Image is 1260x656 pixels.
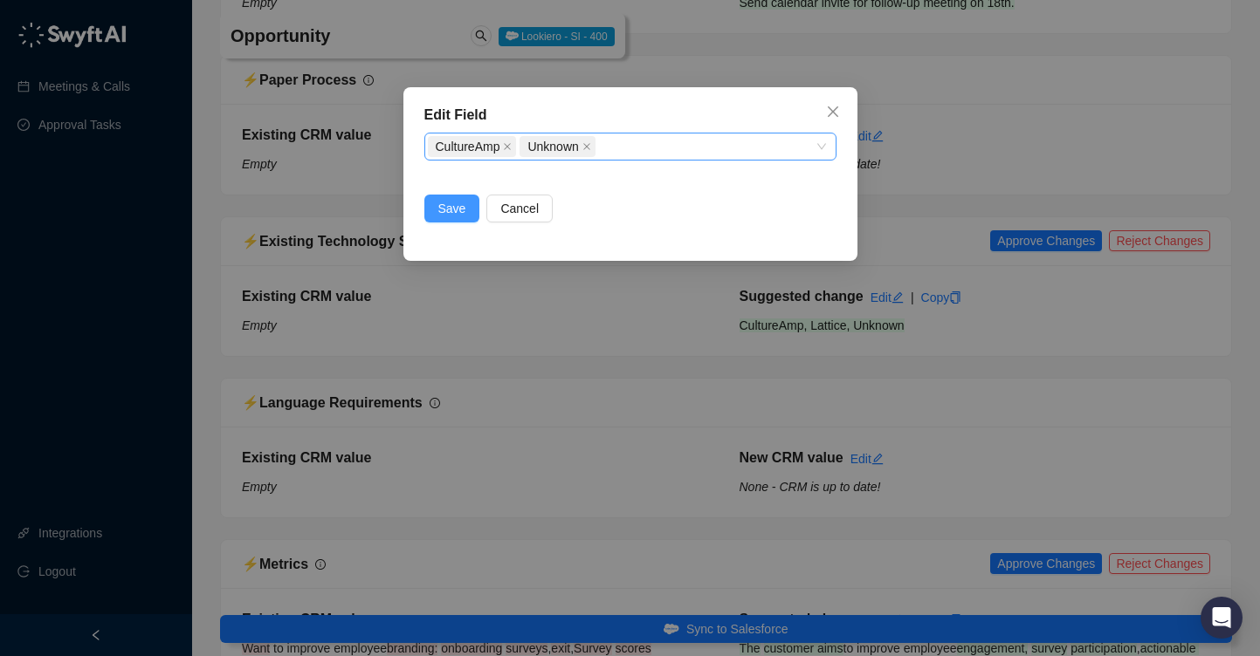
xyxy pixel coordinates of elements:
div: Edit Field [424,105,837,126]
button: Close [819,98,847,126]
span: close [826,105,840,119]
span: CultureAmp [428,136,517,157]
span: close [582,142,591,151]
span: close [503,142,512,151]
div: Open Intercom Messenger [1201,597,1243,639]
button: Save [424,195,480,222]
button: Cancel [486,195,553,222]
span: Unknown [527,137,578,156]
span: Save [438,199,466,218]
span: CultureAmp [436,137,500,156]
span: Unknown [520,136,595,157]
span: Cancel [500,199,539,218]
